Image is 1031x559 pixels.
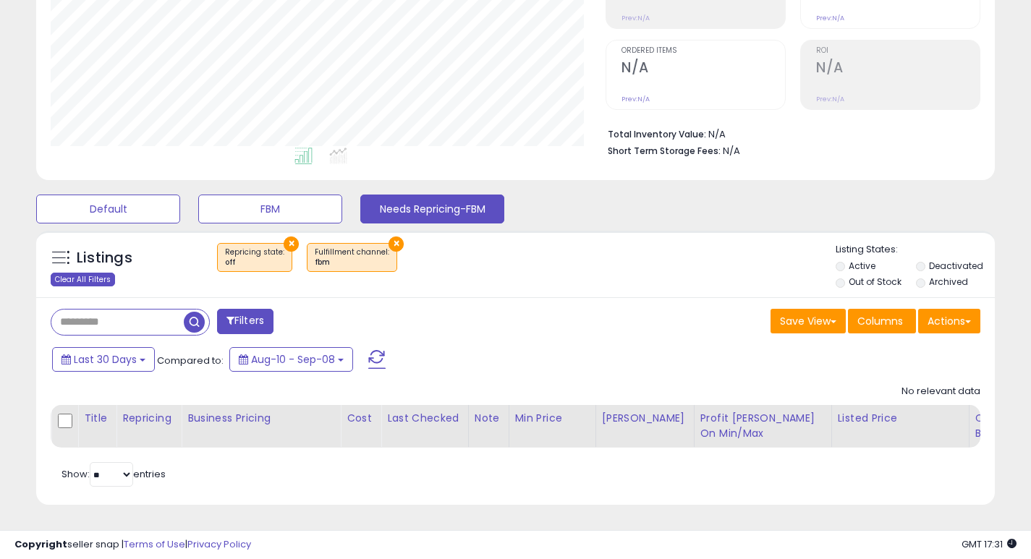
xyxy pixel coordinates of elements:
div: Listed Price [838,411,963,426]
small: Prev: N/A [621,95,650,103]
button: × [284,236,299,252]
div: Profit [PERSON_NAME] on Min/Max [700,411,826,441]
span: Repricing state : [225,247,284,268]
div: Min Price [515,411,590,426]
div: Repricing [122,411,175,426]
button: Columns [848,309,916,333]
div: fbm [315,257,389,268]
button: × [389,236,404,252]
a: Privacy Policy [187,537,251,551]
label: Active [849,260,875,272]
div: [PERSON_NAME] [602,411,688,426]
b: Total Inventory Value: [608,128,706,140]
div: Title [84,411,110,426]
th: The percentage added to the cost of goods (COGS) that forms the calculator for Min & Max prices. [694,405,831,448]
strong: Copyright [14,537,67,551]
span: Last 30 Days [74,352,137,367]
h2: N/A [621,59,785,79]
a: Terms of Use [124,537,185,551]
small: Prev: N/A [816,14,844,22]
p: Listing States: [836,243,995,257]
button: Save View [771,309,846,333]
h5: Listings [77,248,132,268]
button: FBM [198,195,342,223]
b: Short Term Storage Fees: [608,145,721,157]
th: CSV column name: cust_attr_2_Last Checked [381,405,469,448]
div: seller snap | | [14,538,251,552]
div: Cost [347,411,375,426]
button: Needs Repricing-FBM [360,195,504,223]
div: Last Checked [387,411,462,426]
button: Default [36,195,180,223]
span: Fulfillment channel : [315,247,389,268]
button: Filters [217,309,273,334]
div: off [225,257,284,268]
h2: N/A [816,59,980,79]
div: Business Pricing [187,411,334,426]
div: No relevant data [901,385,980,398]
span: N/A [723,144,740,158]
small: Prev: N/A [816,95,844,103]
span: Ordered Items [621,47,785,55]
span: 2025-10-9 17:31 GMT [962,537,1017,551]
span: Aug-10 - Sep-08 [251,352,335,367]
button: Aug-10 - Sep-08 [229,347,353,372]
label: Out of Stock [849,276,901,288]
li: N/A [608,124,970,142]
div: Note [475,411,503,426]
label: Archived [929,276,968,288]
label: Deactivated [929,260,983,272]
small: Prev: N/A [621,14,650,22]
span: Show: entries [61,467,166,481]
span: Columns [857,314,903,328]
span: Compared to: [157,354,224,367]
div: Clear All Filters [51,273,115,286]
button: Last 30 Days [52,347,155,372]
span: ROI [816,47,980,55]
button: Actions [918,309,980,333]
